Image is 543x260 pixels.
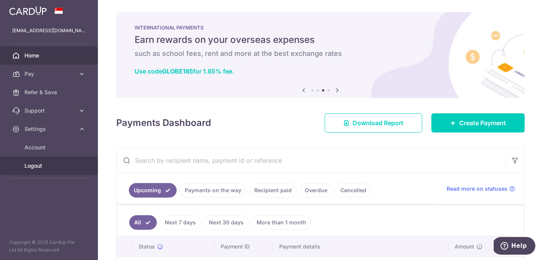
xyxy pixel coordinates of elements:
h4: Payments Dashboard [116,116,211,130]
a: More than 1 month [252,215,311,230]
span: Support [24,107,75,114]
span: Download Report [353,118,403,128]
span: Status [138,243,155,250]
a: Next 7 days [160,215,201,230]
span: Create Payment [459,118,506,128]
a: Download Report [325,113,422,132]
th: Payment ID [215,237,273,257]
a: Payments on the way [180,183,246,198]
h6: such as school fees, rent and more at the best exchange rates [135,49,506,58]
iframe: Opens a widget where you can find more information [494,237,535,256]
a: Use codeGLOBE185for 1.85% fee. [135,67,234,75]
span: Read more on statuses [447,185,507,193]
p: INTERNATIONAL PAYMENTS [135,25,506,31]
a: Recipient paid [249,183,297,198]
a: Next 30 days [204,215,249,230]
input: Search by recipient name, payment id or reference [117,148,506,173]
span: Logout [24,162,75,170]
span: Refer & Save [24,88,75,96]
span: Amount [455,243,474,250]
span: Account [24,144,75,151]
th: Payment details [273,237,449,257]
span: Settings [24,125,75,133]
h5: Earn rewards on your overseas expenses [135,34,506,46]
a: All [129,215,157,230]
b: GLOBE185 [162,67,193,75]
a: Overdue [300,183,332,198]
a: Create Payment [431,113,525,132]
a: Read more on statuses [447,185,515,193]
a: Cancelled [335,183,371,198]
a: Upcoming [129,183,177,198]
